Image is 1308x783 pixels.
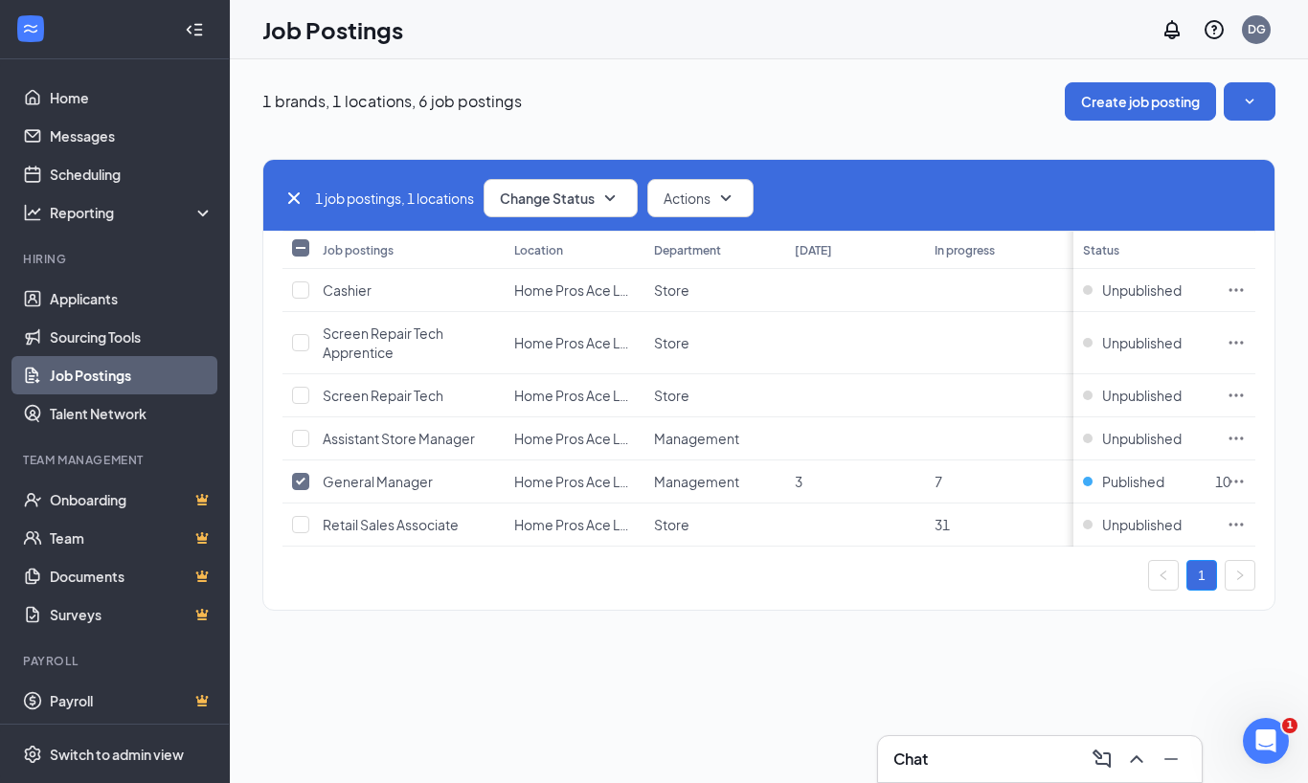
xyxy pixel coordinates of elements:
td: Store [644,503,784,547]
h3: Chat [893,749,928,770]
span: Store [654,334,689,351]
span: Store [654,516,689,533]
span: left [1158,570,1169,581]
div: Hiring [23,251,210,267]
svg: Ellipses [1227,333,1246,352]
a: Sourcing Tools [50,318,214,356]
svg: SmallChevronDown [1240,92,1259,111]
div: Payroll [23,653,210,669]
span: Unpublished [1102,280,1182,300]
a: Talent Network [50,394,214,433]
td: Home Pros Ace LLC [505,503,644,547]
li: Previous Page [1148,560,1179,591]
svg: ComposeMessage [1091,748,1114,771]
span: Screen Repair Tech Apprentice [323,324,443,361]
div: DG [1248,21,1266,37]
iframe: Intercom live chat [1243,718,1289,764]
a: Job Postings [50,356,214,394]
span: Cashier [323,281,372,299]
span: Actions [664,189,710,208]
td: Home Pros Ace LLC [505,417,644,460]
span: Home Pros Ace LLC [514,473,637,490]
span: 1 job postings, 1 locations [315,188,474,209]
div: Job postings [323,242,394,258]
span: Change Status [500,191,595,205]
svg: Collapse [185,20,204,39]
div: Reporting [50,203,214,222]
div: Department [654,242,721,258]
a: Home [50,78,214,117]
span: 1 [1282,718,1297,733]
button: Minimize [1156,744,1186,774]
span: Home Pros Ace LLC [514,334,637,351]
svg: ChevronUp [1125,748,1148,771]
span: Unpublished [1102,386,1182,405]
button: Create job posting [1065,82,1216,121]
span: Home Pros Ace LLC [514,430,637,447]
span: Home Pros Ace LLC [514,516,637,533]
p: 1 brands, 1 locations, 6 job postings [262,91,522,112]
button: left [1148,560,1179,591]
th: Hired [1065,231,1205,269]
a: SurveysCrown [50,595,214,634]
span: Unpublished [1102,333,1182,352]
svg: Ellipses [1227,386,1246,405]
span: Management [654,473,739,490]
span: Unpublished [1102,515,1182,534]
svg: Ellipses [1227,280,1246,300]
th: [DATE] [785,231,925,269]
a: Applicants [50,280,214,318]
button: ActionsSmallChevronDown [647,179,754,217]
div: Switch to admin view [50,745,184,764]
svg: Ellipses [1227,472,1246,491]
li: 1 [1186,560,1217,591]
span: 7 [935,473,942,490]
span: right [1234,570,1246,581]
span: Retail Sales Associate [323,516,459,533]
a: Scheduling [50,155,214,193]
a: PayrollCrown [50,682,214,720]
th: Status [1073,231,1217,269]
svg: Cross [282,187,305,210]
li: Next Page [1225,560,1255,591]
a: TeamCrown [50,519,214,557]
td: Store [644,374,784,417]
span: Published [1102,472,1164,491]
button: ComposeMessage [1087,744,1117,774]
td: Home Pros Ace LLC [505,312,644,374]
td: Home Pros Ace LLC [505,460,644,503]
span: Management [654,430,739,447]
svg: Settings [23,745,42,764]
td: Home Pros Ace LLC [505,269,644,312]
svg: Analysis [23,203,42,222]
button: right [1225,560,1255,591]
span: Home Pros Ace LLC [514,387,637,404]
td: Store [644,269,784,312]
button: Change StatusSmallChevronDown [484,179,638,217]
span: Home Pros Ace LLC [514,281,637,299]
svg: Notifications [1161,18,1184,41]
div: Location [514,242,563,258]
h1: Job Postings [262,13,403,46]
a: DocumentsCrown [50,557,214,595]
span: 3 [795,473,802,490]
button: SmallChevronDown [1224,82,1275,121]
span: Unpublished [1102,429,1182,448]
span: General Manager [323,473,433,490]
a: Messages [50,117,214,155]
svg: QuestionInfo [1203,18,1226,41]
svg: SmallChevronDown [714,187,737,210]
td: Home Pros Ace LLC [505,374,644,417]
span: 31 [935,516,950,533]
a: OnboardingCrown [50,481,214,519]
td: Store [644,312,784,374]
svg: SmallChevronDown [598,187,621,210]
button: ChevronUp [1121,744,1152,774]
svg: Minimize [1160,748,1183,771]
td: Management [644,460,784,503]
td: Management [644,417,784,460]
svg: Ellipses [1227,429,1246,448]
svg: WorkstreamLogo [21,19,40,38]
span: Screen Repair Tech [323,387,443,404]
span: Store [654,281,689,299]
